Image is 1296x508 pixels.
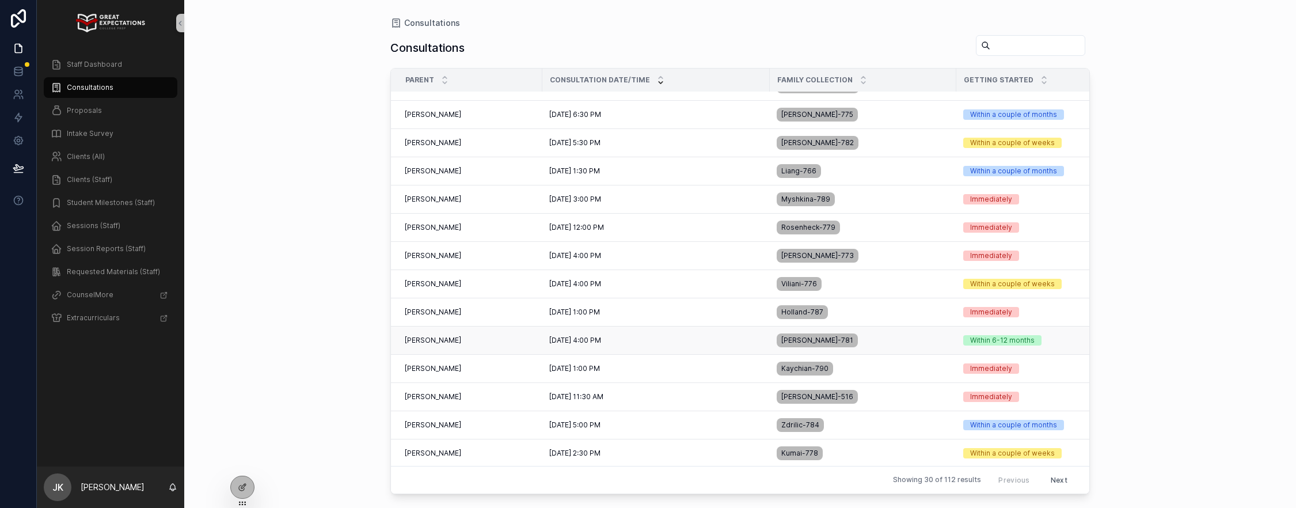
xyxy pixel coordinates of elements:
span: Staff Dashboard [67,60,122,69]
span: [DATE] 5:30 PM [549,138,601,147]
span: [PERSON_NAME] [405,251,461,260]
div: Immediately [970,363,1012,374]
a: [PERSON_NAME] [405,138,535,147]
a: [DATE] 2:30 PM [549,449,763,458]
div: Within a couple of months [970,166,1057,176]
div: scrollable content [37,46,184,343]
a: [DATE] 4:00 PM [549,279,763,289]
a: Within a couple of weeks [963,448,1100,458]
a: Immediately [963,307,1100,317]
a: [PERSON_NAME] [405,223,535,232]
span: Holland-787 [781,308,823,317]
a: Kumai-778 [777,444,949,462]
span: Clients (All) [67,152,105,161]
h1: Consultations [390,40,465,56]
a: [DATE] 1:00 PM [549,364,763,373]
span: JK [52,480,63,494]
div: Within a couple of months [970,109,1057,120]
div: Within 6-12 months [970,335,1035,346]
a: Kaychian-790 [777,359,949,378]
a: Myshkina-789 [777,190,949,208]
a: Immediately [963,392,1100,402]
span: [DATE] 12:00 PM [549,223,604,232]
span: [PERSON_NAME]-775 [781,110,853,119]
span: [DATE] 11:30 AM [549,392,603,401]
a: Staff Dashboard [44,54,177,75]
a: [PERSON_NAME] [405,420,535,430]
button: Next [1043,471,1075,489]
a: Session Reports (Staff) [44,238,177,259]
a: CounselMore [44,285,177,305]
span: [PERSON_NAME] [405,420,461,430]
div: Within a couple of weeks [970,138,1055,148]
a: Within 6-12 months [963,335,1100,346]
a: [PERSON_NAME] [405,251,535,260]
span: [PERSON_NAME] [405,166,461,176]
span: [DATE] 1:30 PM [549,166,600,176]
span: [PERSON_NAME] [405,223,461,232]
a: [DATE] 11:30 AM [549,392,763,401]
span: [PERSON_NAME] [405,364,461,373]
span: [DATE] 3:00 PM [549,195,601,204]
a: [PERSON_NAME] [405,364,535,373]
span: Extracurriculars [67,313,120,323]
span: [PERSON_NAME]-781 [781,336,853,345]
a: Viliani-776 [777,275,949,293]
span: Sessions (Staff) [67,221,120,230]
span: [DATE] 1:00 PM [549,308,600,317]
span: Viliani-776 [781,279,817,289]
a: [PERSON_NAME]-773 [777,247,949,265]
a: Immediately [963,194,1100,204]
a: Intake Survey [44,123,177,144]
a: Consultations [44,77,177,98]
a: Consultations [390,17,460,29]
a: [PERSON_NAME] [405,166,535,176]
a: Extracurriculars [44,308,177,328]
a: Holland-787 [777,303,949,321]
span: [DATE] 2:30 PM [549,449,601,458]
a: Rosenheck-779 [777,218,949,237]
span: [PERSON_NAME] [405,279,461,289]
span: Kaychian-790 [781,364,828,373]
span: Family collection [777,75,853,85]
a: Within a couple of weeks [963,279,1100,289]
span: [PERSON_NAME]-516 [781,392,853,401]
span: [DATE] 1:00 PM [549,364,600,373]
a: [DATE] 6:30 PM [549,110,763,119]
div: Within a couple of weeks [970,279,1055,289]
span: [PERSON_NAME] [405,336,461,345]
a: [PERSON_NAME] [405,110,535,119]
span: Showing 30 of 112 results [893,476,981,485]
span: [DATE] 5:00 PM [549,420,601,430]
span: Zdrilic-784 [781,420,819,430]
a: [PERSON_NAME]-775 [777,105,949,124]
span: [PERSON_NAME] [405,449,461,458]
span: Getting Started [964,75,1033,85]
a: Within a couple of weeks [963,138,1100,148]
a: [DATE] 5:30 PM [549,138,763,147]
span: Requested Materials (Staff) [67,267,160,276]
a: Liang-766 [777,162,949,180]
a: Sessions (Staff) [44,215,177,236]
a: [DATE] 4:00 PM [549,251,763,260]
a: Immediately [963,222,1100,233]
a: Requested Materials (Staff) [44,261,177,282]
a: Clients (All) [44,146,177,167]
span: [PERSON_NAME] [405,110,461,119]
a: [DATE] 3:00 PM [549,195,763,204]
a: Clients (Staff) [44,169,177,190]
a: [PERSON_NAME] [405,449,535,458]
span: [DATE] 4:00 PM [549,336,601,345]
span: Parent [405,75,434,85]
a: [DATE] 1:00 PM [549,308,763,317]
div: Immediately [970,392,1012,402]
span: Kumai-778 [781,449,818,458]
div: Immediately [970,307,1012,317]
span: Clients (Staff) [67,175,112,184]
span: Consultation Date/Time [550,75,650,85]
a: Proposals [44,100,177,121]
img: App logo [76,14,145,32]
span: Myshkina-789 [781,195,830,204]
a: [PERSON_NAME]-782 [777,134,949,152]
span: [DATE] 4:00 PM [549,251,601,260]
